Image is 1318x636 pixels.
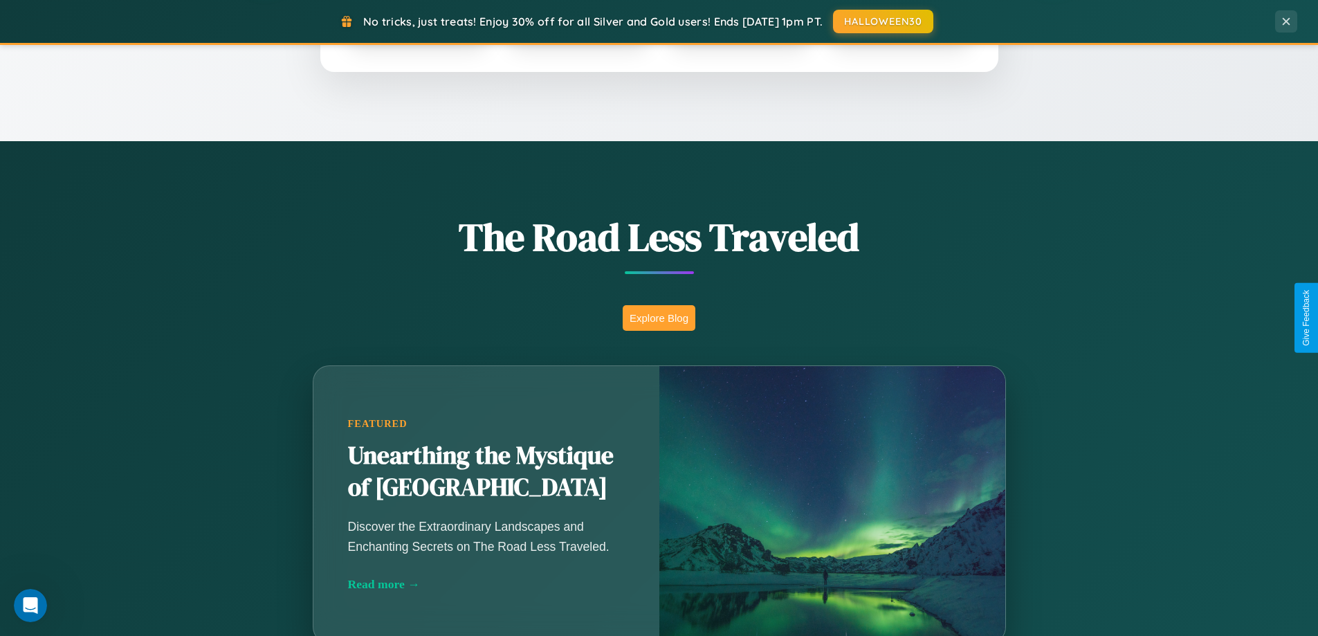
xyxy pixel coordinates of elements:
button: Explore Blog [623,305,695,331]
div: Give Feedback [1301,290,1311,346]
h2: Unearthing the Mystique of [GEOGRAPHIC_DATA] [348,440,625,504]
div: Read more → [348,577,625,592]
h1: The Road Less Traveled [244,210,1074,264]
span: No tricks, just treats! Enjoy 30% off for all Silver and Gold users! Ends [DATE] 1pm PT. [363,15,823,28]
button: HALLOWEEN30 [833,10,933,33]
iframe: Intercom live chat [14,589,47,622]
div: Featured [348,418,625,430]
p: Discover the Extraordinary Landscapes and Enchanting Secrets on The Road Less Traveled. [348,517,625,556]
